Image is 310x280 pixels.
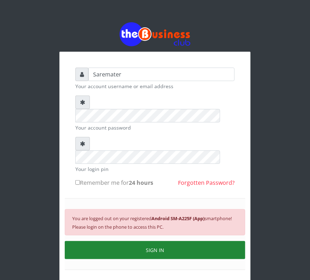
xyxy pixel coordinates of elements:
label: Remember me for [75,178,153,187]
b: Android SM-A225F (App) [151,215,205,222]
small: Your login pin [75,165,235,173]
button: SIGN IN [65,241,245,259]
a: Forgotten Password? [178,179,235,187]
small: Your account password [75,124,235,131]
small: You are logged out on your registered smartphone! Please login on the phone to access this PC. [72,215,232,230]
b: 24 hours [129,179,153,187]
input: Username or email address [88,68,235,81]
small: Your account username or email address [75,82,235,90]
input: Remember me for24 hours [75,180,80,185]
